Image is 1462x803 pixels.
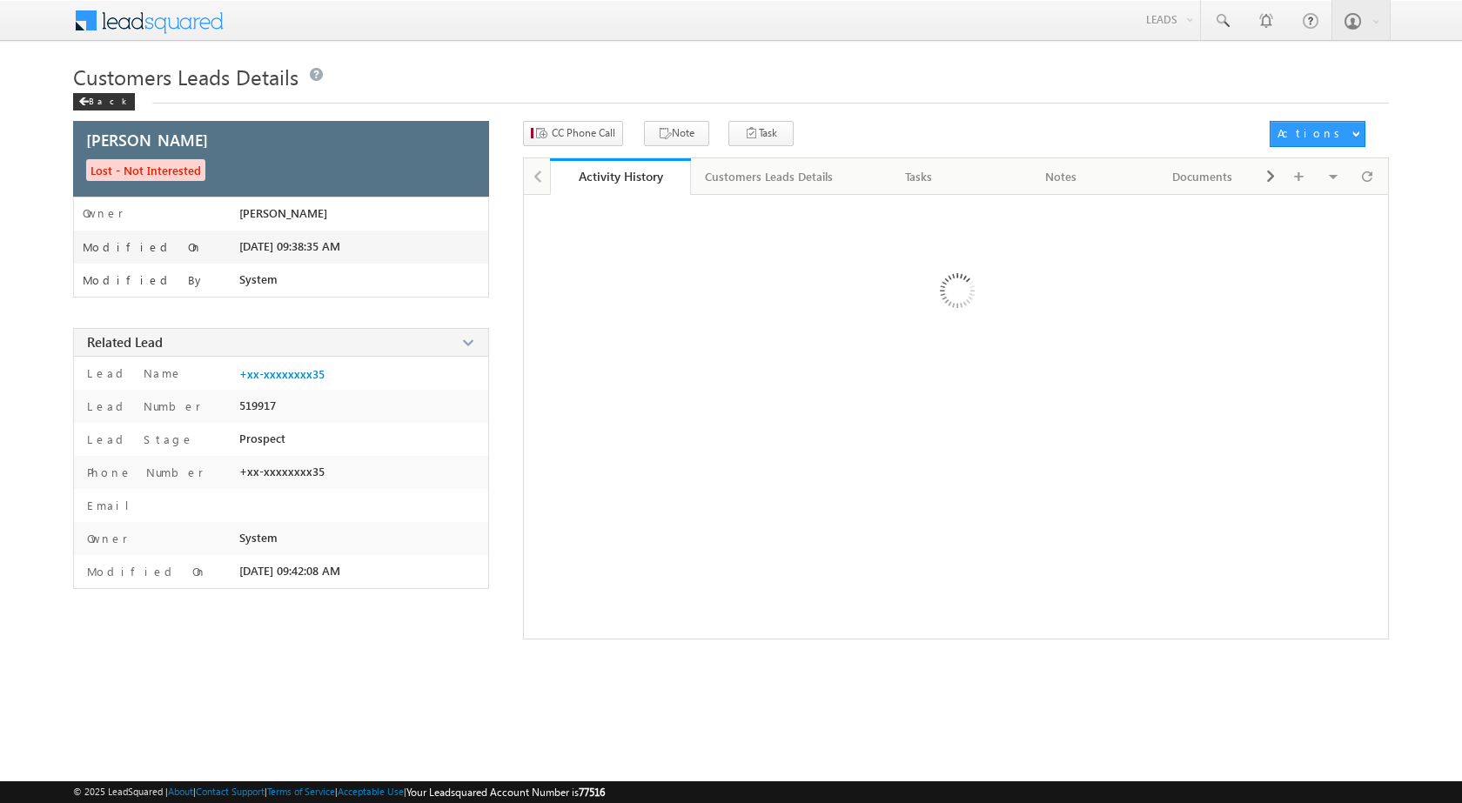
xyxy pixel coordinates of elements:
[83,432,194,447] label: Lead Stage
[73,784,605,800] span: © 2025 LeadSquared | | | | |
[239,398,276,412] span: 519917
[86,132,208,148] span: [PERSON_NAME]
[1278,125,1346,141] div: Actions
[83,564,207,579] label: Modified On
[83,531,128,546] label: Owner
[644,121,709,146] button: Note
[196,786,265,797] a: Contact Support
[862,166,975,187] div: Tasks
[239,531,278,545] span: System
[1004,166,1117,187] div: Notes
[728,121,794,146] button: Task
[848,158,990,195] a: Tasks
[990,158,1132,195] a: Notes
[552,125,615,141] span: CC Phone Call
[579,786,605,799] span: 77516
[239,432,285,445] span: Prospect
[1146,166,1258,187] div: Documents
[550,158,692,195] a: Activity History
[168,786,193,797] a: About
[563,168,679,184] div: Activity History
[86,159,205,181] span: Lost - Not Interested
[73,93,135,110] div: Back
[73,63,298,90] span: Customers Leads Details
[83,465,204,480] label: Phone Number
[705,166,833,187] div: Customers Leads Details
[239,206,327,220] span: [PERSON_NAME]
[406,786,605,799] span: Your Leadsquared Account Number is
[866,204,1046,384] img: Loading ...
[523,121,623,146] button: CC Phone Call
[239,465,325,478] span: +xx-xxxxxxxx35
[267,786,335,797] a: Terms of Service
[239,239,340,253] span: [DATE] 09:38:35 AM
[83,273,205,287] label: Modified By
[239,367,325,381] a: +xx-xxxxxxxx35
[691,158,848,195] a: Customers Leads Details
[1270,121,1365,147] button: Actions
[83,398,201,414] label: Lead Number
[83,498,143,513] label: Email
[239,564,340,578] span: [DATE] 09:42:08 AM
[239,272,278,286] span: System
[83,206,124,220] label: Owner
[1132,158,1274,195] a: Documents
[83,365,183,381] label: Lead Name
[87,333,163,351] span: Related Lead
[338,786,404,797] a: Acceptable Use
[83,240,203,254] label: Modified On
